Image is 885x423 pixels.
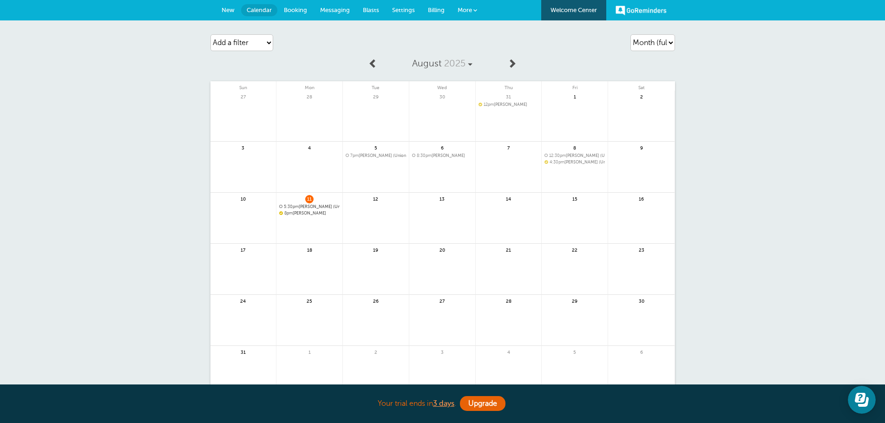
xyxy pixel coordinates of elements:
[305,348,314,355] span: 1
[346,153,406,158] a: 7pm[PERSON_NAME] (Union)
[239,297,247,304] span: 24
[479,102,539,107] span: Zac Fischer
[239,144,247,151] span: 3
[320,7,350,13] span: Messaging
[460,396,505,411] a: Upgrade
[412,153,472,158] a: 8:30pm[PERSON_NAME]
[550,160,564,164] span: 4:30pm
[372,144,380,151] span: 5
[412,153,472,158] span: Marcus
[570,195,579,202] span: 15
[305,297,314,304] span: 25
[239,246,247,253] span: 17
[570,246,579,253] span: 22
[210,81,276,91] span: Sun
[279,211,340,216] span: Kim Bowling
[505,246,513,253] span: 21
[247,7,272,13] span: Calendar
[305,195,314,202] span: 11
[363,7,379,13] span: Blasts
[544,153,605,158] span: Cody Smith (Union)
[305,246,314,253] span: 18
[279,204,340,209] span: Steven Hannon (Union)
[279,211,282,215] span: Confirmed. Changing the appointment date will unconfirm the appointment.
[570,348,579,355] span: 5
[505,348,513,355] span: 4
[412,58,442,69] span: August
[438,348,446,355] span: 3
[505,93,513,100] span: 31
[542,81,608,91] span: Fri
[279,211,340,216] a: 8pm[PERSON_NAME]
[544,153,605,158] a: 12:30pm[PERSON_NAME] (Union)
[637,144,646,151] span: 9
[637,246,646,253] span: 23
[505,297,513,304] span: 28
[343,81,409,91] span: Tue
[279,204,340,209] a: 5:30pm[PERSON_NAME] (Union)
[222,7,235,13] span: New
[372,93,380,100] span: 29
[637,297,646,304] span: 30
[570,144,579,151] span: 8
[637,348,646,355] span: 6
[346,153,406,158] span: David (Union)
[382,53,502,74] a: August 2025
[544,160,605,165] span: Leo Suggs (Union)
[433,399,454,408] a: 3 days
[484,102,494,107] span: 12pm
[372,246,380,253] span: 19
[372,348,380,355] span: 2
[210,394,675,414] div: Your trial ends in .
[438,297,446,304] span: 27
[570,93,579,100] span: 1
[438,144,446,151] span: 6
[544,160,547,163] span: Confirmed. Changing the appointment date will unconfirm the appointment.
[239,195,247,202] span: 10
[505,144,513,151] span: 7
[544,160,605,165] a: 4:30pm[PERSON_NAME] (Union)
[305,144,314,151] span: 4
[438,93,446,100] span: 30
[438,195,446,202] span: 13
[372,195,380,202] span: 12
[239,348,247,355] span: 31
[637,93,646,100] span: 2
[428,7,445,13] span: Billing
[241,4,277,16] a: Calendar
[409,81,475,91] span: Wed
[505,195,513,202] span: 14
[392,7,415,13] span: Settings
[438,246,446,253] span: 20
[637,195,646,202] span: 16
[417,153,432,158] span: 8:30pm
[476,81,542,91] span: Thu
[284,211,293,215] span: 8pm
[570,297,579,304] span: 29
[372,297,380,304] span: 26
[479,102,539,107] a: 12pm[PERSON_NAME]
[479,102,481,106] span: Confirmed. Changing the appointment date will unconfirm the appointment.
[284,204,299,209] span: 5:30pm
[458,7,472,13] span: More
[284,7,307,13] span: Booking
[239,93,247,100] span: 27
[608,81,675,91] span: Sat
[276,81,342,91] span: Mon
[848,386,876,414] iframe: Resource center
[305,93,314,100] span: 28
[444,58,465,69] span: 2025
[549,153,566,158] span: 12:30pm
[350,153,359,158] span: 7pm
